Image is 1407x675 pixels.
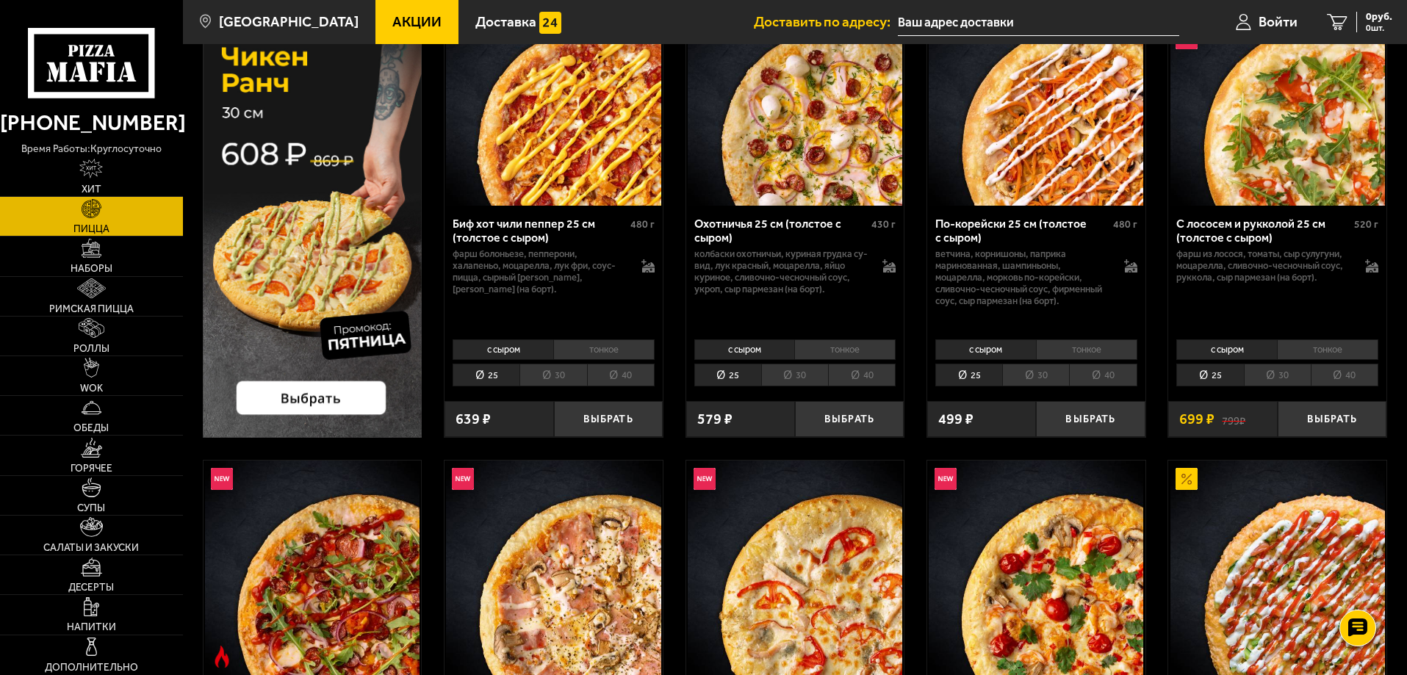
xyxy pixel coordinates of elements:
a: НовинкаМясная с грибами 25 см (толстое с сыром) [445,461,663,675]
img: Новинка [935,468,957,490]
div: С лососем и рукколой 25 см (толстое с сыром) [1176,217,1350,245]
input: Ваш адрес доставки [898,9,1179,36]
p: фарш болоньезе, пепперони, халапеньо, моцарелла, лук фри, соус-пицца, сырный [PERSON_NAME], [PERS... [453,248,627,295]
img: Острое блюдо [211,646,233,668]
img: Новинка [694,468,716,490]
span: Войти [1259,15,1298,29]
span: Дополнительно [45,663,138,673]
span: 639 ₽ [456,412,491,427]
li: с сыром [453,339,553,360]
span: Напитки [67,622,116,632]
li: 40 [587,364,655,386]
span: Салаты и закуски [43,543,139,553]
li: тонкое [553,339,655,360]
a: НовинкаТом ям с креветками 25 см (толстое с сыром) [927,461,1145,675]
span: 430 г [871,218,896,231]
span: Доставить по адресу: [754,15,898,29]
button: Выбрать [554,401,663,437]
img: Горыныч 25 см (толстое с сыром) [205,461,420,675]
span: Наборы [71,264,112,274]
s: 799 ₽ [1222,412,1245,427]
span: Доставка [475,15,536,29]
img: Мясная с грибами 25 см (толстое с сыром) [446,461,661,675]
a: НовинкаОстрое блюдоГорыныч 25 см (толстое с сыром) [204,461,422,675]
li: 40 [828,364,896,386]
img: Сырная с цыплёнком 25 см (толстое с сыром) [688,461,902,675]
img: Аль-Шам 25 см (толстое с сыром) [1170,461,1385,675]
button: Выбрать [1036,401,1145,437]
li: тонкое [794,339,896,360]
span: [GEOGRAPHIC_DATA] [219,15,359,29]
span: 0 руб. [1366,12,1392,22]
li: 30 [761,364,828,386]
span: Римская пицца [49,304,134,314]
img: Новинка [211,468,233,490]
p: ветчина, корнишоны, паприка маринованная, шампиньоны, моцарелла, морковь по-корейски, сливочно-че... [935,248,1109,307]
li: 25 [1176,364,1243,386]
span: 699 ₽ [1179,412,1215,427]
span: 480 г [1113,218,1137,231]
img: Новинка [452,468,474,490]
li: 30 [1002,364,1069,386]
span: 520 г [1354,218,1378,231]
a: АкционныйАль-Шам 25 см (толстое с сыром) [1168,461,1386,675]
li: 30 [519,364,586,386]
button: Выбрать [1278,401,1386,437]
span: Супы [77,503,105,513]
li: с сыром [694,339,795,360]
span: 480 г [630,218,655,231]
span: Акции [392,15,442,29]
a: НовинкаСырная с цыплёнком 25 см (толстое с сыром) [686,461,904,675]
span: Горячее [71,463,112,474]
img: Акционный [1176,468,1198,490]
img: 15daf4d41897b9f0e9f617042186c801.svg [539,12,561,34]
p: фарш из лосося, томаты, сыр сулугуни, моцарелла, сливочно-чесночный соус, руккола, сыр пармезан (... [1176,248,1350,284]
span: Пицца [73,224,109,234]
span: 0 шт. [1366,24,1392,32]
p: колбаски охотничьи, куриная грудка су-вид, лук красный, моцарелла, яйцо куриное, сливочно-чесночн... [694,248,868,295]
div: Охотничья 25 см (толстое с сыром) [694,217,868,245]
span: Хит [82,184,101,195]
li: 25 [453,364,519,386]
li: 25 [694,364,761,386]
img: Том ям с креветками 25 см (толстое с сыром) [929,461,1143,675]
li: с сыром [935,339,1036,360]
span: Десерты [68,582,114,593]
li: тонкое [1036,339,1137,360]
span: 579 ₽ [697,412,733,427]
span: WOK [80,383,103,394]
div: Биф хот чили пеппер 25 см (толстое с сыром) [453,217,627,245]
li: 40 [1311,364,1378,386]
span: Роллы [73,344,109,354]
li: с сыром [1176,339,1277,360]
button: Выбрать [795,401,904,437]
span: Обеды [73,423,109,433]
li: 30 [1244,364,1311,386]
span: Санкт-Петербург, проспект Ветеранов, 28, подъезд 2 [898,9,1179,36]
div: По-корейски 25 см (толстое с сыром) [935,217,1109,245]
li: 40 [1069,364,1137,386]
li: 25 [935,364,1002,386]
span: 499 ₽ [938,412,974,427]
li: тонкое [1277,339,1378,360]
